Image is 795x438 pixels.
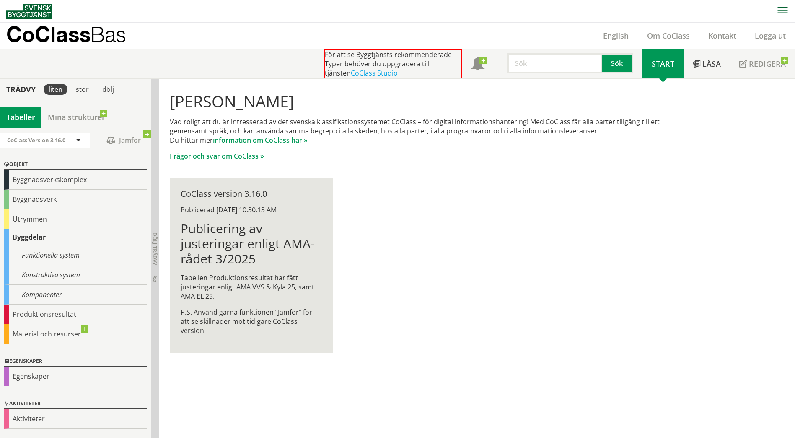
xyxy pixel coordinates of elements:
div: Produktionsresultat [4,305,147,324]
div: Byggdelar [4,229,147,245]
div: Aktiviteter [4,399,147,409]
div: dölj [97,84,119,95]
button: Sök [602,53,633,73]
h1: [PERSON_NAME] [170,92,685,110]
div: Aktiviteter [4,409,147,429]
span: Läsa [702,59,721,69]
div: Konstruktiva system [4,265,147,285]
a: information om CoClass här » [213,136,308,145]
span: Redigera [749,59,786,69]
a: Start [642,49,684,78]
div: Trädvy [2,85,40,94]
div: Egenskaper [4,367,147,386]
a: CoClassBas [6,23,144,49]
a: Frågor och svar om CoClass » [170,151,264,161]
div: Byggnadsverk [4,190,147,209]
p: Vad roligt att du är intresserad av det svenska klassifikationssystemet CoClass – för digital inf... [170,117,685,145]
p: CoClass [6,29,126,39]
h1: Publicering av justeringar enligt AMA-rådet 3/2025 [181,221,322,266]
span: Start [652,59,674,69]
div: För att se Byggtjänsts rekommenderade Typer behöver du uppgradera till tjänsten [324,49,462,78]
div: Publicerad [DATE] 10:30:13 AM [181,205,322,214]
a: Om CoClass [638,31,699,41]
p: P.S. Använd gärna funktionen ”Jämför” för att se skillnader mot tidigare CoClass version. [181,308,322,335]
span: CoClass Version 3.16.0 [7,136,65,144]
div: Material och resurser [4,324,147,344]
div: CoClass version 3.16.0 [181,189,322,198]
span: Notifikationer [471,58,484,71]
a: CoClass Studio [351,68,398,78]
span: Bas [91,22,126,47]
a: Redigera [730,49,795,78]
p: Tabellen Produktionsresultat har fått justeringar enligt AMA VVS & Kyla 25, samt AMA EL 25. [181,273,322,301]
div: Egenskaper [4,357,147,367]
img: Svensk Byggtjänst [6,4,52,19]
a: Läsa [684,49,730,78]
div: stor [71,84,94,95]
div: Utrymmen [4,209,147,229]
input: Sök [507,53,602,73]
div: Objekt [4,160,147,170]
a: Logga ut [746,31,795,41]
div: Byggnadsverkskomplex [4,170,147,190]
a: Mina strukturer [41,107,111,128]
div: Funktionella system [4,245,147,265]
div: Komponenter [4,285,147,305]
a: Kontakt [699,31,746,41]
a: English [594,31,638,41]
div: liten [44,84,67,95]
span: Jämför [98,133,149,148]
span: Dölj trädvy [151,232,158,265]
